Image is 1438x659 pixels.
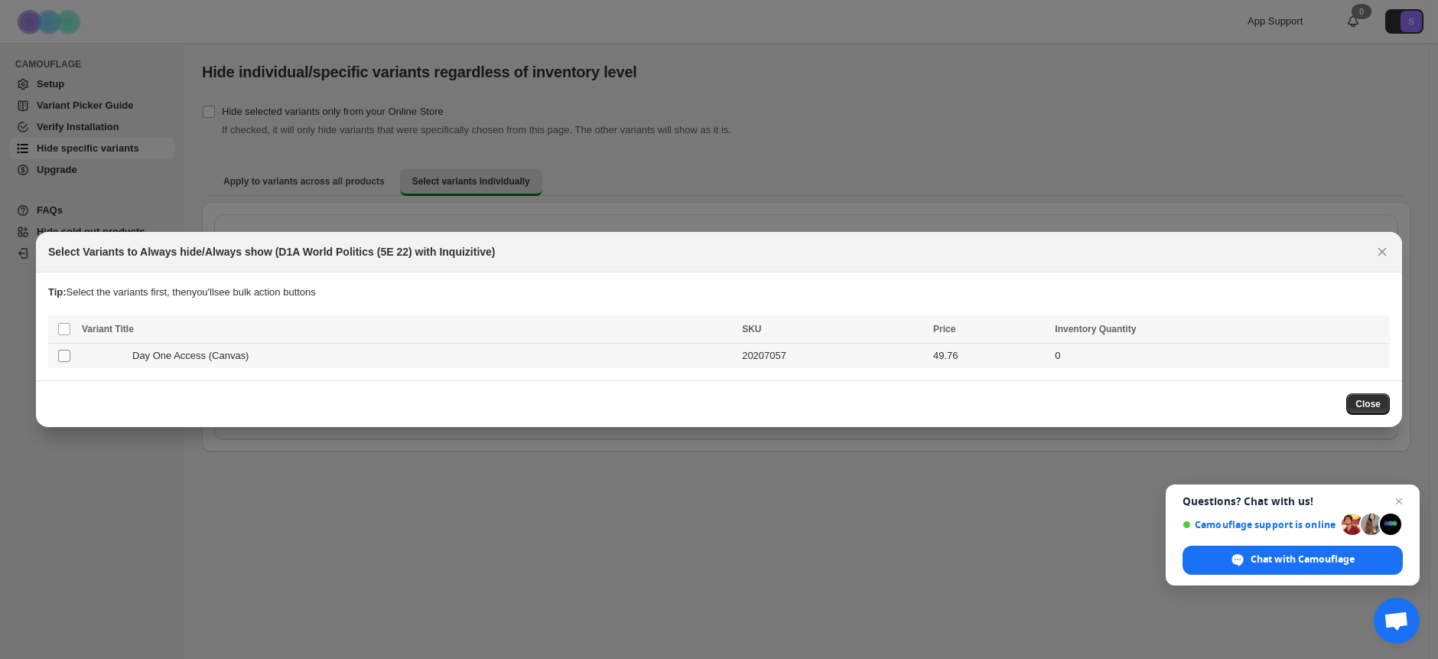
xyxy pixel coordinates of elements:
button: Close [1346,393,1390,415]
span: Close [1355,398,1381,410]
span: Price [933,324,955,334]
span: Chat with Camouflage [1251,553,1355,566]
p: Select the variants first, then you'll see bulk action buttons [48,285,1390,300]
td: 0 [1050,344,1390,369]
h2: Select Variants to Always hide/Always show (D1A World Politics (5E 22) with Inquizitive) [48,244,496,259]
strong: Tip: [48,286,67,298]
span: SKU [742,324,761,334]
span: Questions? Chat with us! [1183,495,1403,507]
a: Open chat [1374,598,1420,644]
button: Close [1371,241,1393,263]
span: Inventory Quantity [1055,324,1136,334]
span: Chat with Camouflage [1183,546,1403,575]
span: Variant Title [82,324,134,334]
span: Day One Access (Canvas) [132,348,257,364]
span: Camouflage support is online [1183,519,1336,530]
td: 49.76 [929,344,1050,369]
td: 20207057 [737,344,929,369]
